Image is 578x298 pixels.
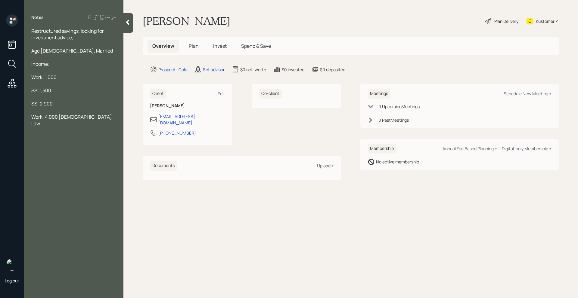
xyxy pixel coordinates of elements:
div: Schedule New Meeting + [504,91,552,96]
span: SS: 2,900 [31,100,53,107]
h6: [PERSON_NAME] [150,103,225,108]
div: Log out [5,278,19,284]
div: $0 invested [282,66,304,73]
div: Digital-only Membership + [502,146,552,151]
div: $0 net-worth [240,66,266,73]
span: Overview [152,43,174,49]
h1: [PERSON_NAME] [143,14,230,28]
div: [PHONE_NUMBER] [158,130,196,136]
div: Annual Fee Based Planning + [443,146,497,151]
span: Plan [189,43,199,49]
span: SS: 1,500 [31,87,51,94]
img: retirable_logo.png [6,259,18,271]
div: [EMAIL_ADDRESS][DOMAIN_NAME] [158,113,225,126]
div: Prospect · Cold [158,66,187,73]
div: $0 deposited [320,66,345,73]
span: Work: 4,000 [DEMOGRAPHIC_DATA] Law [31,114,113,127]
div: Kustomer [536,18,555,24]
h6: Membership [368,144,396,154]
div: Edit [218,91,225,96]
span: Work: 1,000 [31,74,57,81]
div: 0 Past Meeting s [378,117,409,123]
h6: Documents [150,161,177,171]
h6: Meetings [368,89,390,99]
div: Set advisor [203,66,225,73]
span: Spend & Save [241,43,271,49]
h6: Co-client [259,89,282,99]
span: Invest [213,43,227,49]
div: Upload + [317,163,334,169]
label: Notes [31,14,44,20]
span: Restructured savings, looking for investment advice, [31,28,105,41]
span: Income: [31,61,49,67]
div: No active membership [376,159,419,165]
div: Plan Delivery [494,18,518,24]
div: 0 Upcoming Meeting s [378,103,420,110]
span: Age [DEMOGRAPHIC_DATA], Married [31,47,113,54]
h6: Client [150,89,166,99]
